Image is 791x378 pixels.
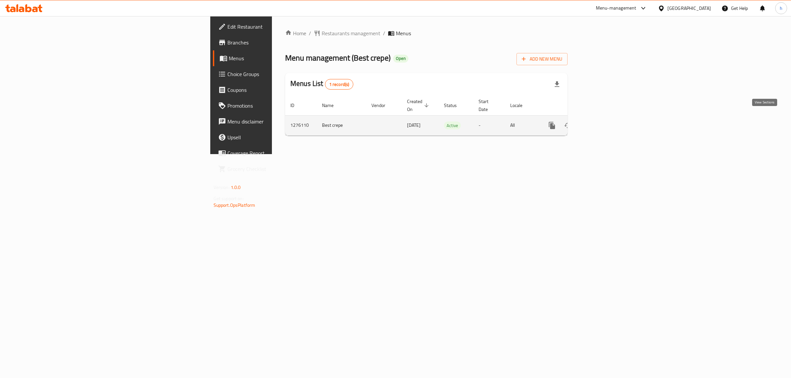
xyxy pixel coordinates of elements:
a: Edit Restaurant [213,19,342,35]
span: Add New Menu [522,55,562,63]
span: Grocery Checklist [227,165,337,173]
div: Total records count [325,79,354,90]
a: Menu disclaimer [213,114,342,129]
span: 1.0.0 [231,183,241,192]
span: Menus [396,29,411,37]
span: Upsell [227,133,337,141]
span: Menus [229,54,337,62]
span: Get support on: [214,194,244,203]
span: h [780,5,782,12]
div: Export file [549,76,565,92]
span: Branches [227,39,337,46]
span: [DATE] [407,121,421,129]
span: Coupons [227,86,337,94]
span: Choice Groups [227,70,337,78]
a: Upsell [213,129,342,145]
span: Menu disclaimer [227,118,337,125]
h2: Menus List [290,79,353,90]
td: - [473,115,505,135]
li: / [383,29,385,37]
a: Choice Groups [213,66,342,82]
a: Coverage Report [213,145,342,161]
span: Start Date [479,97,497,113]
span: Active [444,122,461,129]
span: Locale [510,101,531,109]
span: 1 record(s) [325,81,353,88]
table: enhanced table [285,95,613,136]
a: Support.OpsPlatform [214,201,255,209]
a: Branches [213,35,342,50]
a: Menus [213,50,342,66]
div: Menu-management [596,4,636,12]
th: Actions [539,95,613,116]
button: Add New Menu [516,53,568,65]
span: Open [393,56,408,61]
span: ID [290,101,303,109]
a: Coupons [213,82,342,98]
div: [GEOGRAPHIC_DATA] [667,5,711,12]
span: Edit Restaurant [227,23,337,31]
span: Created On [407,97,431,113]
a: Restaurants management [314,29,380,37]
td: All [505,115,539,135]
span: Coverage Report [227,149,337,157]
nav: breadcrumb [285,29,568,37]
a: Promotions [213,98,342,114]
span: Version: [214,183,230,192]
div: Open [393,55,408,63]
span: Status [444,101,465,109]
span: Vendor [371,101,394,109]
span: Restaurants management [322,29,380,37]
a: Grocery Checklist [213,161,342,177]
span: Name [322,101,342,109]
span: Promotions [227,102,337,110]
button: more [544,118,560,133]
